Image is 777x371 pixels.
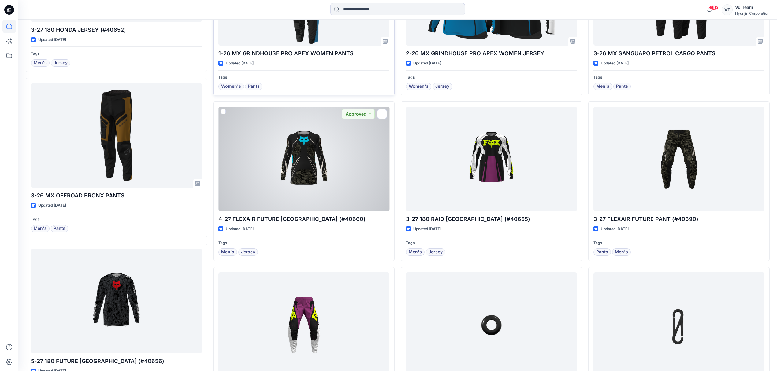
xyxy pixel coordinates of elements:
p: Updated [DATE] [601,226,629,232]
p: Updated [DATE] [226,60,254,67]
div: VT [722,4,733,15]
span: 99+ [709,5,718,10]
span: Men's [34,225,47,232]
p: Tags [218,74,389,81]
span: Jersey [435,83,449,90]
p: Updated [DATE] [38,37,66,43]
p: 3-26 MX OFFROAD BRONX PANTS [31,191,202,200]
p: Tags [31,50,202,57]
div: Vd Team [735,4,769,11]
p: 4-27 FLEXAIR FUTURE [GEOGRAPHIC_DATA] (#40660) [218,215,389,223]
a: 3-27 FLEXAIR FUTURE PANT (#40690) [593,107,764,211]
p: 1-26 MX GRINDHOUSE PRO APEX WOMEN PANTS [218,49,389,58]
span: Pants [596,248,608,256]
a: 4-27 FLEXAIR FUTURE JERSEY (#40660) [218,107,389,211]
span: Men's [615,248,628,256]
p: Updated [DATE] [413,60,441,67]
span: Pants [616,83,628,90]
p: Tags [406,240,577,246]
span: Pants [248,83,260,90]
a: 5-27 180 FUTURE JERSEY (#40656) [31,249,202,353]
span: Pants [54,225,65,232]
p: Updated [DATE] [413,226,441,232]
a: 3-27 180 RAID JERSEY (#40655) [406,107,577,211]
p: 2-26 MX GRINDHOUSE PRO APEX WOMEN JERSEY [406,49,577,58]
span: Men's [409,248,422,256]
p: Tags [593,74,764,81]
p: Tags [218,240,389,246]
span: Men's [221,248,234,256]
p: Tags [31,216,202,222]
span: Men's [34,59,47,67]
span: Women's [409,83,429,90]
a: 3-26 MX OFFROAD BRONX PANTS [31,83,202,188]
span: Jersey [429,248,443,256]
span: Women's [221,83,241,90]
p: 3-26 MX SANGUARO PETROL CARGO PANTS [593,49,764,58]
p: Updated [DATE] [601,60,629,67]
p: Updated [DATE] [38,202,66,209]
span: Jersey [241,248,255,256]
p: 3-27 180 HONDA JERSEY (#40652) [31,26,202,34]
p: 5-27 180 FUTURE [GEOGRAPHIC_DATA] (#40656) [31,357,202,365]
p: Tags [593,240,764,246]
span: Jersey [54,59,68,67]
span: Men's [596,83,609,90]
p: 3-27 180 RAID [GEOGRAPHIC_DATA] (#40655) [406,215,577,223]
p: Updated [DATE] [226,226,254,232]
p: Tags [406,74,577,81]
div: Hyunjin Corporation [735,11,769,16]
p: 3-27 FLEXAIR FUTURE PANT (#40690) [593,215,764,223]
